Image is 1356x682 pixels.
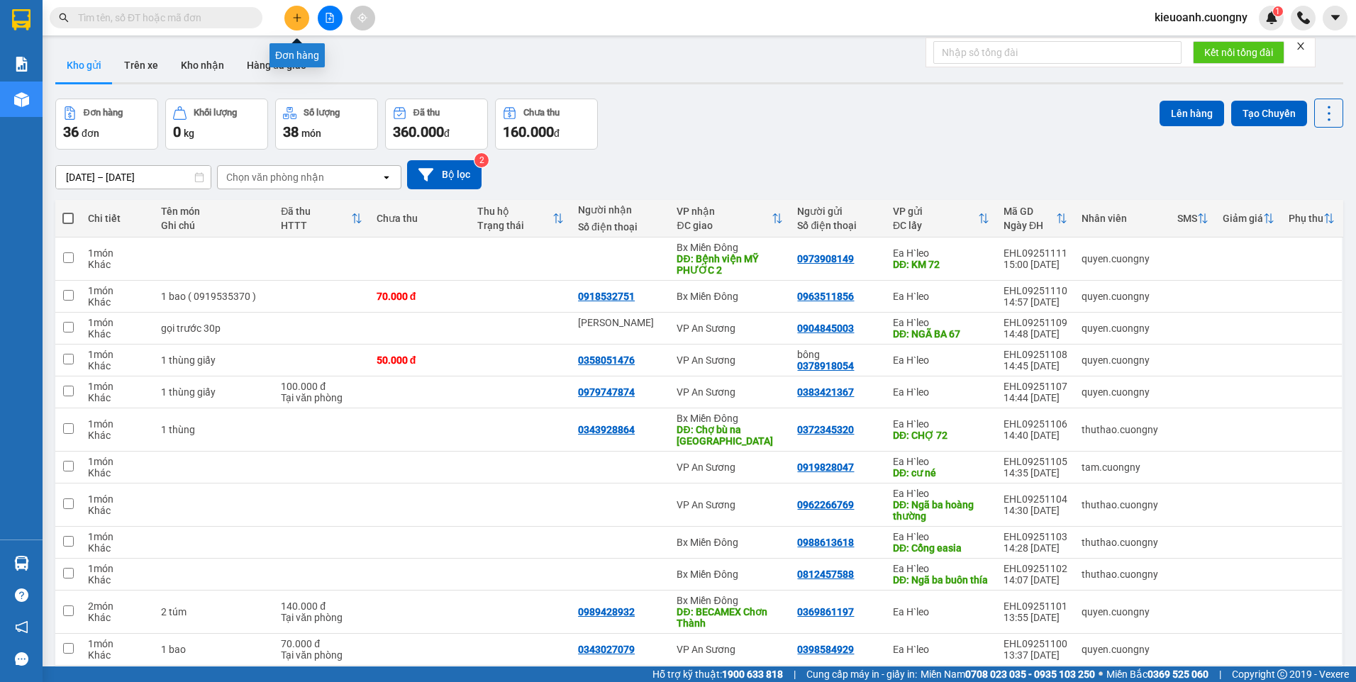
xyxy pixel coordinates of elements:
div: Ea H`leo [893,317,989,328]
div: 2 túm [161,606,267,617]
div: 0378918054 [797,360,854,371]
div: Chọn văn phòng nhận [226,170,324,184]
div: quyen.cuongny [1082,644,1163,655]
div: Nhân viên [1082,213,1163,224]
div: Ea H`leo [893,488,989,499]
span: Cung cấp máy in - giấy in: [806,666,917,682]
div: Giảm giá [1223,213,1263,224]
div: Khác [88,542,147,554]
span: đơn [82,128,99,139]
div: 15:00 [DATE] [1004,259,1067,270]
div: Đã thu [413,108,440,118]
div: Khối lượng [194,108,237,118]
div: 1 món [88,563,147,574]
button: Chưa thu160.000đ [495,99,598,150]
div: 14:07 [DATE] [1004,574,1067,586]
div: Bx Miền Đông [677,242,783,253]
div: SMS [1177,213,1197,224]
div: Ghi chú [161,220,267,231]
div: EHL09251107 [1004,381,1067,392]
div: 1 món [88,247,147,259]
div: 0989428932 [578,606,635,617]
div: Số điện thoại [797,220,878,231]
img: warehouse-icon [14,556,29,571]
div: VP An Sương [677,323,783,334]
div: 0973908149 [797,253,854,264]
div: 1 món [88,381,147,392]
div: 0358051476 [578,354,635,366]
div: Số điện thoại [578,221,662,233]
span: đ [554,128,560,139]
div: 14:48 [DATE] [1004,328,1067,340]
div: 0963511856 [797,291,854,302]
div: HTTT [281,220,350,231]
span: copyright [1277,669,1287,679]
div: Thu hộ [477,206,552,217]
button: Trên xe [113,48,169,82]
button: plus [284,6,309,30]
span: | [1219,666,1221,682]
span: notification [15,620,28,634]
div: Ea H`leo [893,386,989,398]
button: Kết nối tổng đài [1193,41,1284,64]
div: Bx Miền Đông [677,569,783,580]
div: thuthao.cuongny [1082,424,1163,435]
th: Toggle SortBy [1170,200,1216,237]
div: DĐ: Bệnh viện MỸ PHƯỚC 2 [677,253,783,276]
div: Trương Hai [578,317,662,328]
span: Kết nối tổng đài [1204,45,1273,60]
div: 0383421367 [797,386,854,398]
div: 2 món [88,600,147,612]
div: 14:30 [DATE] [1004,505,1067,516]
div: Ea H`leo [893,291,989,302]
img: solution-icon [14,57,29,72]
th: Toggle SortBy [1216,200,1282,237]
button: Bộ lọc [407,160,482,189]
div: EHL09251111 [1004,247,1067,259]
div: Tại văn phòng [281,649,362,661]
div: EHL09251110 [1004,285,1067,296]
input: Select a date range. [56,166,211,189]
div: 14:35 [DATE] [1004,467,1067,479]
div: Chưa thu [523,108,560,118]
div: 0962266769 [797,499,854,510]
sup: 1 [1273,6,1283,16]
div: Bx Miền Đông [677,291,783,302]
div: 13:55 [DATE] [1004,612,1067,623]
button: aim [350,6,375,30]
div: thuthao.cuongny [1082,537,1163,548]
span: Miền Bắc [1106,666,1208,682]
div: 0398584929 [797,644,854,655]
div: 1 món [88,638,147,649]
strong: 0708 023 035 - 0935 103 250 [965,669,1095,680]
div: 0988613618 [797,537,854,548]
div: 70.000 đ [377,291,463,302]
div: Đã thu [281,206,350,217]
div: Khác [88,612,147,623]
div: thuthao.cuongny [1082,569,1163,580]
div: 1 món [88,493,147,505]
span: kg [184,128,194,139]
div: Trạng thái [477,220,552,231]
button: caret-down [1323,6,1347,30]
div: Chi tiết [88,213,147,224]
th: Toggle SortBy [996,200,1074,237]
div: EHL09251103 [1004,531,1067,542]
div: EHL09251105 [1004,456,1067,467]
div: VP An Sương [677,499,783,510]
div: thuthao.cuongny [1082,499,1163,510]
div: quyen.cuongny [1082,323,1163,334]
div: 1 món [88,418,147,430]
span: kieuoanh.cuongny [1143,9,1259,26]
div: quyen.cuongny [1082,354,1163,366]
svg: open [381,172,392,183]
button: Khối lượng0kg [165,99,268,150]
img: logo-vxr [12,9,30,30]
div: EHL09251100 [1004,638,1067,649]
div: EHL09251102 [1004,563,1067,574]
button: Đơn hàng36đơn [55,99,158,150]
div: Khác [88,328,147,340]
div: 1 thùng [161,424,267,435]
span: aim [357,13,367,23]
div: 1 món [88,285,147,296]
